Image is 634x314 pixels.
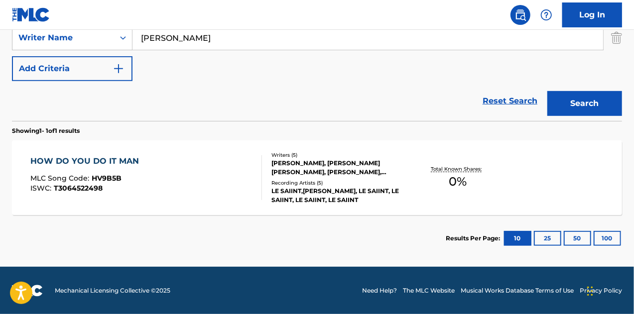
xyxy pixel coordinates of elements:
[12,7,50,22] img: MLC Logo
[594,231,621,246] button: 100
[564,231,591,246] button: 50
[540,9,552,21] img: help
[271,151,407,159] div: Writers ( 5 )
[534,231,561,246] button: 25
[271,179,407,187] div: Recording Artists ( 5 )
[271,159,407,177] div: [PERSON_NAME], [PERSON_NAME] [PERSON_NAME], [PERSON_NAME], [PERSON_NAME]
[30,184,54,193] span: ISWC :
[55,286,170,295] span: Mechanical Licensing Collective © 2025
[18,32,108,44] div: Writer Name
[30,174,92,183] span: MLC Song Code :
[446,234,503,243] p: Results Per Page:
[12,126,80,135] p: Showing 1 - 1 of 1 results
[580,286,622,295] a: Privacy Policy
[92,174,122,183] span: HV9B5B
[431,165,485,173] p: Total Known Shares:
[478,90,542,112] a: Reset Search
[113,63,125,75] img: 9d2ae6d4665cec9f34b9.svg
[271,187,407,205] div: LE SAIINT,[PERSON_NAME], LE SAIINT, LE SAIINT, LE SAIINT, LE SAIINT
[12,140,622,215] a: HOW DO YOU DO IT MANMLC Song Code:HV9B5BISWC:T3064522498Writers (5)[PERSON_NAME], [PERSON_NAME] [...
[12,56,132,81] button: Add Criteria
[449,173,467,191] span: 0 %
[587,276,593,306] div: Drag
[12,285,43,297] img: logo
[504,231,531,246] button: 10
[536,5,556,25] div: Help
[547,91,622,116] button: Search
[54,184,103,193] span: T3064522498
[611,25,622,50] img: Delete Criterion
[362,286,397,295] a: Need Help?
[30,155,144,167] div: HOW DO YOU DO IT MAN
[510,5,530,25] a: Public Search
[562,2,622,27] a: Log In
[403,286,455,295] a: The MLC Website
[461,286,574,295] a: Musical Works Database Terms of Use
[514,9,526,21] img: search
[584,266,634,314] iframe: Chat Widget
